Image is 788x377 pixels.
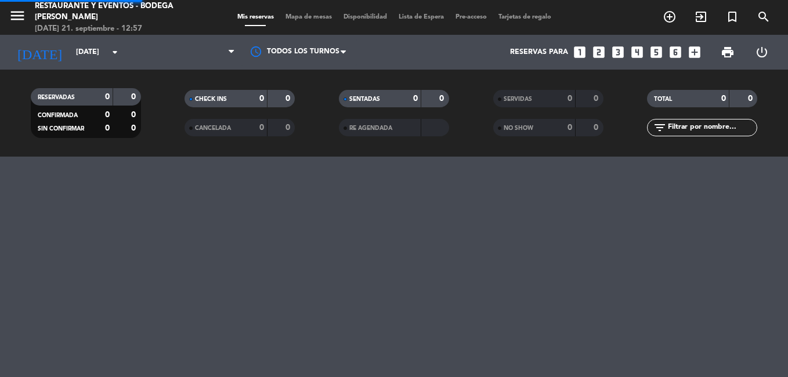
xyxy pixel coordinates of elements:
strong: 0 [105,93,110,101]
strong: 0 [285,95,292,103]
i: [DATE] [9,39,70,65]
div: LOG OUT [745,35,780,70]
span: NO SHOW [504,125,533,131]
strong: 0 [131,124,138,132]
strong: 0 [413,95,418,103]
span: Lista de Espera [393,14,450,20]
strong: 0 [721,95,726,103]
i: menu [9,7,26,24]
strong: 0 [259,95,264,103]
i: looks_3 [610,45,626,60]
strong: 0 [748,95,755,103]
i: looks_6 [668,45,683,60]
i: filter_list [653,121,667,135]
i: looks_one [572,45,587,60]
div: [DATE] 21. septiembre - 12:57 [35,23,189,35]
span: CONFIRMADA [38,113,78,118]
strong: 0 [105,111,110,119]
strong: 0 [259,124,264,132]
span: Disponibilidad [338,14,393,20]
span: RE AGENDADA [349,125,392,131]
span: Mapa de mesas [280,14,338,20]
strong: 0 [131,93,138,101]
i: arrow_drop_down [108,45,122,59]
input: Filtrar por nombre... [667,121,757,134]
span: CANCELADA [195,125,231,131]
strong: 0 [285,124,292,132]
span: Reservas para [510,48,568,56]
strong: 0 [439,95,446,103]
strong: 0 [105,124,110,132]
span: RESERVADAS [38,95,75,100]
i: exit_to_app [694,10,708,24]
span: Tarjetas de regalo [493,14,557,20]
span: CHECK INS [195,96,227,102]
i: looks_4 [630,45,645,60]
strong: 0 [594,95,601,103]
i: power_settings_new [755,45,769,59]
button: menu [9,7,26,28]
span: Pre-acceso [450,14,493,20]
i: add_box [687,45,702,60]
span: SERVIDAS [504,96,532,102]
i: looks_two [591,45,606,60]
strong: 0 [594,124,601,132]
span: Mis reservas [232,14,280,20]
i: turned_in_not [725,10,739,24]
span: SENTADAS [349,96,380,102]
i: add_circle_outline [663,10,677,24]
div: Restaurante y Eventos - Bodega [PERSON_NAME] [35,1,189,23]
strong: 0 [131,111,138,119]
span: SIN CONFIRMAR [38,126,84,132]
span: print [721,45,735,59]
strong: 0 [567,124,572,132]
i: looks_5 [649,45,664,60]
span: TOTAL [654,96,672,102]
strong: 0 [567,95,572,103]
i: search [757,10,771,24]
